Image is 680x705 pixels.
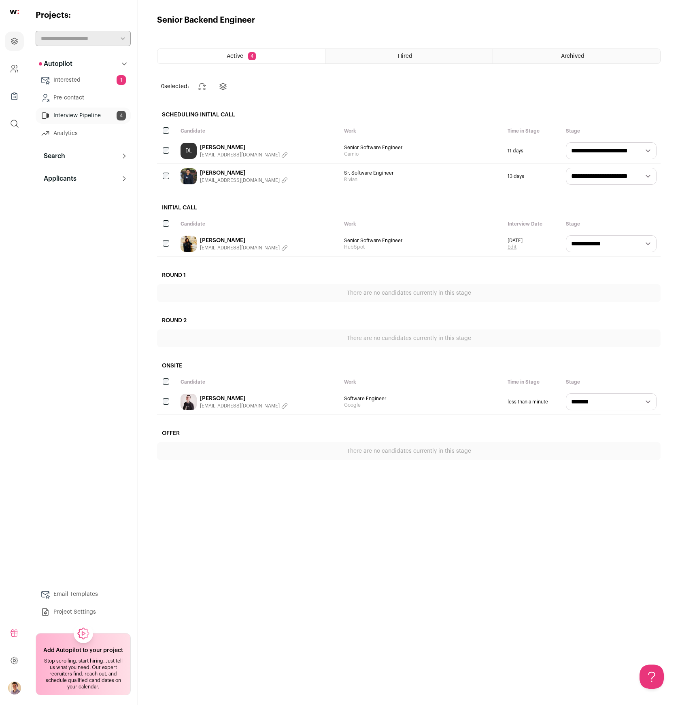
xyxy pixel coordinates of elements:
h2: Onsite [157,357,661,375]
div: 13 days [504,164,562,189]
span: 0 [161,84,164,89]
a: Add Autopilot to your project Stop scrolling, start hiring. Just tell us what you need. Our exper... [36,633,131,695]
span: HubSpot [344,244,499,250]
span: Hired [398,53,412,59]
span: [EMAIL_ADDRESS][DOMAIN_NAME] [200,152,280,158]
a: Edit [508,244,523,250]
a: Pre-contact [36,90,131,106]
span: [EMAIL_ADDRESS][DOMAIN_NAME] [200,245,280,251]
div: Candidate [176,124,340,138]
span: Google [344,402,499,408]
div: Interview Date [504,217,562,231]
div: There are no candidates currently in this stage [157,442,661,460]
h2: Add Autopilot to your project [43,646,123,654]
button: Open dropdown [8,682,21,694]
button: [EMAIL_ADDRESS][DOMAIN_NAME] [200,177,288,184]
span: Senior Software Engineer [344,144,499,151]
img: a7e15a7d82f2e90dca7d86e5436e5a0c356cc362a73aee6f54245b4f212e9b64.jpg [181,394,197,410]
button: Applicants [36,171,131,187]
div: Time in Stage [504,375,562,389]
button: [EMAIL_ADDRESS][DOMAIN_NAME] [200,245,288,251]
span: Camio [344,151,499,157]
div: Work [340,124,504,138]
div: Stage [562,375,661,389]
a: Hired [325,49,493,63]
h2: Scheduling Initial Call [157,106,661,124]
p: Autopilot [39,59,72,69]
span: Archived [561,53,584,59]
a: [PERSON_NAME] [200,395,288,403]
span: [EMAIL_ADDRESS][DOMAIN_NAME] [200,403,280,409]
h2: Round 1 [157,266,661,284]
div: 11 days [504,138,562,163]
a: Email Templates [36,586,131,602]
span: Senior Software Engineer [344,237,499,244]
div: There are no candidates currently in this stage [157,284,661,302]
span: 1 [117,75,126,85]
button: Autopilot [36,56,131,72]
div: Stage [562,124,661,138]
button: [EMAIL_ADDRESS][DOMAIN_NAME] [200,403,288,409]
span: 4 [248,52,256,60]
span: [DATE] [508,237,523,244]
img: wellfound-shorthand-0d5821cbd27db2630d0214b213865d53afaa358527fdda9d0ea32b1df1b89c2c.svg [10,10,19,14]
h2: Projects: [36,10,131,21]
a: Analytics [36,125,131,141]
span: 4 [117,111,126,120]
a: Archived [493,49,660,63]
img: 4530621-medium_jpg [8,682,21,694]
h2: Initial Call [157,199,661,217]
div: Stop scrolling, start hiring. Just tell us what you need. Our expert recruiters find, reach out, ... [41,658,125,690]
a: Company and ATS Settings [5,59,24,78]
p: Applicants [39,174,76,184]
button: [EMAIL_ADDRESS][DOMAIN_NAME] [200,152,288,158]
button: Search [36,148,131,164]
a: Projects [5,32,24,51]
div: Stage [562,217,661,231]
div: Candidate [176,217,340,231]
a: Interested1 [36,72,131,88]
div: Time in Stage [504,124,562,138]
a: [PERSON_NAME] [200,169,288,177]
a: [PERSON_NAME] [200,236,288,245]
a: Interview Pipeline4 [36,108,131,124]
span: Software Engineer [344,395,499,402]
a: [PERSON_NAME] [200,144,288,152]
span: Active [227,53,243,59]
span: selected: [161,82,189,91]
div: Candidate [176,375,340,389]
span: [EMAIL_ADDRESS][DOMAIN_NAME] [200,177,280,184]
p: Search [39,151,65,161]
div: Work [340,217,504,231]
span: Rivian [344,176,499,183]
a: Project Settings [36,604,131,620]
h2: Round 2 [157,312,661,329]
div: Work [340,375,504,389]
iframe: Help Scout Beacon - Open [640,665,664,689]
a: DL [181,143,197,159]
img: 6fda4f39acd87dafecc96c78dbeab2391c49b3b6c21f0ed09886c7087acd7c46 [181,236,197,252]
a: Company Lists [5,87,24,106]
div: There are no candidates currently in this stage [157,329,661,347]
img: 68de4e89e40faf25d288f056246f8610dc20e183ab49d6236b7a14b2f77be128.jpg [181,168,197,184]
div: less than a minute [504,389,562,414]
h1: Senior Backend Engineer [157,15,255,26]
h2: Offer [157,424,661,442]
span: Sr. Software Engineer [344,170,499,176]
